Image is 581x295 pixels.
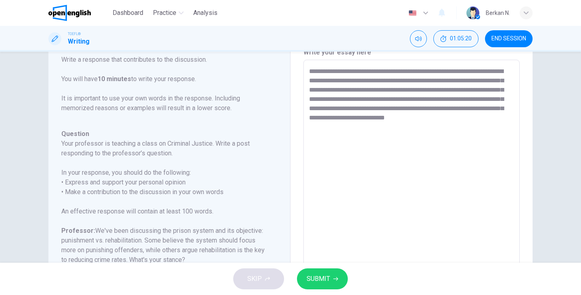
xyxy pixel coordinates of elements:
[98,75,131,83] b: 10 minutes
[193,8,217,18] span: Analysis
[113,8,143,18] span: Dashboard
[68,37,90,46] h1: Writing
[485,30,533,47] button: END SESSION
[307,273,330,285] span: SUBMIT
[61,226,268,265] h6: We've been discussing the prison system and its objective: punishment vs. rehabilitation. Some be...
[153,8,176,18] span: Practice
[61,6,268,113] p: For this task, you will read an online discussion. A professor has posted a question about a topi...
[433,30,479,47] div: Hide
[61,207,268,216] h6: An effective response will contain at least 100 words.
[61,129,268,139] h6: Question
[486,8,510,18] div: Berkan N.
[303,48,520,57] h6: Write your essay here
[61,139,268,158] h6: Your professor is teaching a class on Criminal Justice. Write a post responding to the professor’...
[491,36,526,42] span: END SESSION
[68,31,81,37] span: TOEFL®
[408,10,418,16] img: en
[410,30,427,47] div: Mute
[190,6,221,20] button: Analysis
[150,6,187,20] button: Practice
[450,36,472,42] span: 01:05:20
[61,227,95,234] b: Professor:
[433,30,479,47] button: 01:05:20
[297,268,348,289] button: SUBMIT
[466,6,479,19] img: Profile picture
[48,5,91,21] img: OpenEnglish logo
[61,168,268,197] h6: In your response, you should do the following: • Express and support your personal opinion • Make...
[48,5,109,21] a: OpenEnglish logo
[109,6,146,20] button: Dashboard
